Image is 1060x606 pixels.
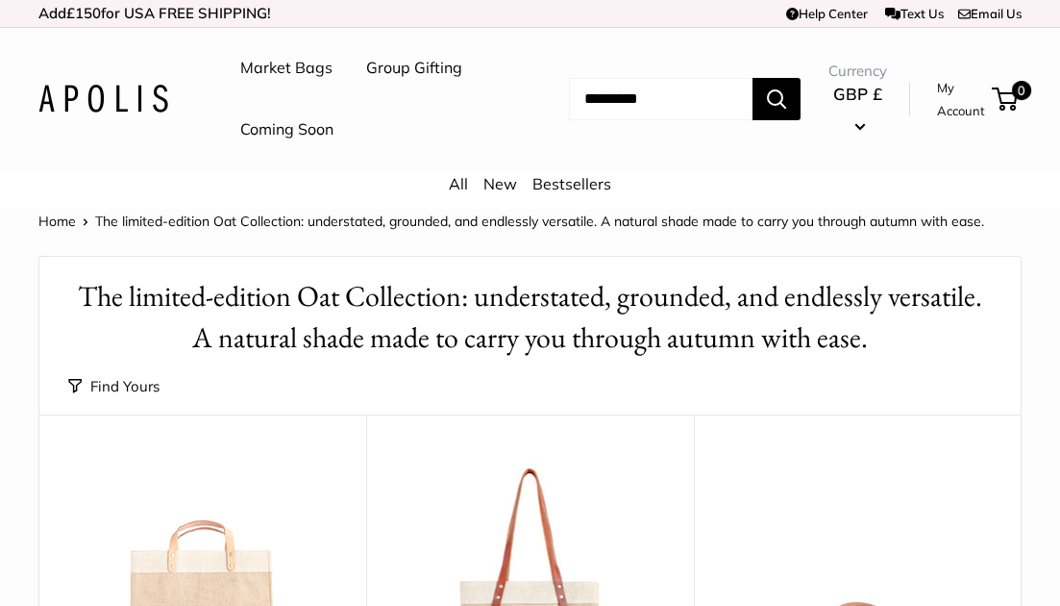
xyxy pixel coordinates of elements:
a: Bestsellers [532,174,611,193]
a: Text Us [885,6,944,21]
span: Currency [828,58,887,85]
a: Email Us [958,6,1022,21]
button: GBP £ [828,79,887,140]
button: Find Yours [68,373,160,400]
a: Group Gifting [366,54,462,83]
a: Coming Soon [240,115,333,144]
h1: The limited-edition Oat Collection: understated, grounded, and endlessly versatile. A natural sha... [68,276,992,359]
a: New [483,174,517,193]
a: Market Bags [240,54,333,83]
input: Search... [569,78,752,120]
span: £150 [66,4,101,22]
a: Home [38,213,76,230]
a: All [449,174,468,193]
span: The limited-edition Oat Collection: understated, grounded, and endlessly versatile. A natural sha... [95,213,984,230]
button: Search [752,78,801,120]
span: GBP £ [833,84,882,104]
a: 0 [994,88,1018,111]
nav: Breadcrumb [38,209,984,234]
a: Help Center [786,6,868,21]
a: My Account [937,76,985,123]
img: Apolis [38,85,168,113]
span: 0 [1012,81,1031,100]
